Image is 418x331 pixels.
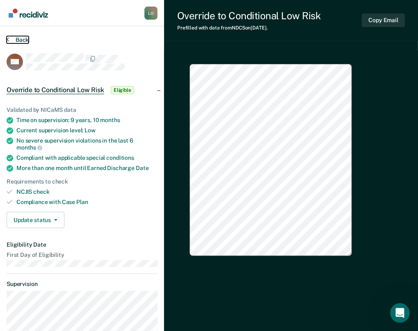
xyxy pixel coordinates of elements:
[7,178,158,185] div: Requirements to check
[85,127,96,134] span: Low
[100,117,120,123] span: months
[7,281,158,288] dt: Supervision
[16,154,158,161] div: Compliant with applicable special
[390,303,410,323] iframe: Intercom live chat
[16,144,42,151] span: months
[7,212,64,228] button: Update status
[106,154,134,161] span: conditions
[111,86,134,94] span: Eligible
[33,188,49,195] span: check
[7,36,29,43] button: Back
[144,7,158,20] div: L O
[7,241,158,248] dt: Eligibility Date
[16,117,158,124] div: Time on supervision: 9 years, 10
[16,188,158,195] div: NCJIS
[144,7,158,20] button: Profile dropdown button
[16,127,158,134] div: Current supervision level:
[7,252,158,258] dt: First Day of Eligibility
[7,107,158,113] div: Validated by NICaMS data
[16,137,158,151] div: No severe supervision violations in the last 6
[9,9,48,18] img: Recidiviz
[16,165,158,172] div: More than one month until Earned Discharge
[76,199,88,205] span: Plan
[362,14,405,27] button: Copy Email
[7,86,104,94] span: Override to Conditional Low Risk
[136,165,148,171] span: Date
[16,199,158,206] div: Compliance with Case
[177,10,321,22] div: Override to Conditional Low Risk
[177,25,321,31] div: Prefilled with data from NDCS on [DATE] .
